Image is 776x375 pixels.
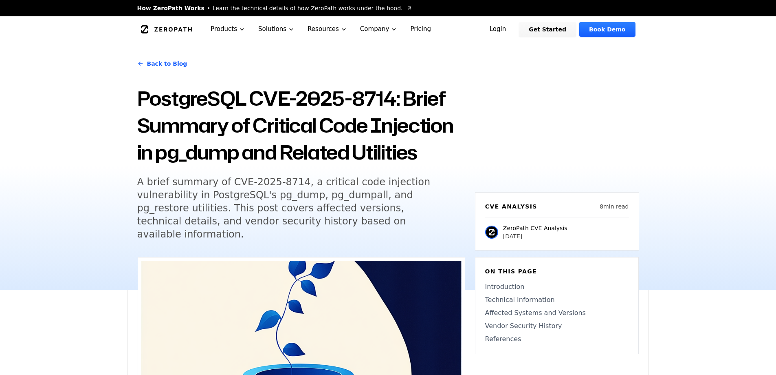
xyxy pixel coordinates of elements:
[213,4,403,12] span: Learn the technical details of how ZeroPath works under the hood.
[137,52,187,75] a: Back to Blog
[137,175,450,241] h5: A brief summary of CVE-2025-8714, a critical code injection vulnerability in PostgreSQL's pg_dump...
[519,22,576,37] a: Get Started
[503,224,567,232] p: ZeroPath CVE Analysis
[137,85,465,166] h1: PostgreSQL CVE-2025-8714: Brief Summary of Critical Code Injection in pg_dump and Related Utilities
[480,22,516,37] a: Login
[485,308,629,318] a: Affected Systems and Versions
[128,16,649,42] nav: Global
[485,334,629,344] a: References
[503,232,567,240] p: [DATE]
[485,282,629,292] a: Introduction
[485,295,629,305] a: Technical Information
[485,267,629,275] h6: On this page
[404,16,437,42] a: Pricing
[485,321,629,331] a: Vendor Security History
[600,202,629,211] p: 8 min read
[137,4,204,12] span: How ZeroPath Works
[252,16,301,42] button: Solutions
[354,16,404,42] button: Company
[204,16,252,42] button: Products
[579,22,635,37] a: Book Demo
[485,226,498,239] img: ZeroPath CVE Analysis
[301,16,354,42] button: Resources
[485,202,537,211] h6: CVE Analysis
[137,4,413,12] a: How ZeroPath WorksLearn the technical details of how ZeroPath works under the hood.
